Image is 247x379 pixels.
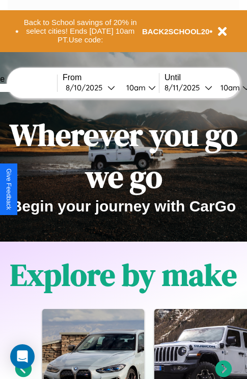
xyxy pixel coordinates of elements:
[10,254,237,296] h1: Explore by make
[118,82,159,93] button: 10am
[10,344,35,369] div: Open Intercom Messenger
[5,169,12,210] div: Give Feedback
[164,83,205,92] div: 8 / 11 / 2025
[66,83,107,92] div: 8 / 10 / 2025
[63,73,159,82] label: From
[142,27,210,36] b: BACK2SCHOOL20
[215,83,242,92] div: 10am
[121,83,148,92] div: 10am
[63,82,118,93] button: 8/10/2025
[19,15,142,47] button: Back to School savings of 20% in select cities! Ends [DATE] 10am PT.Use code:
